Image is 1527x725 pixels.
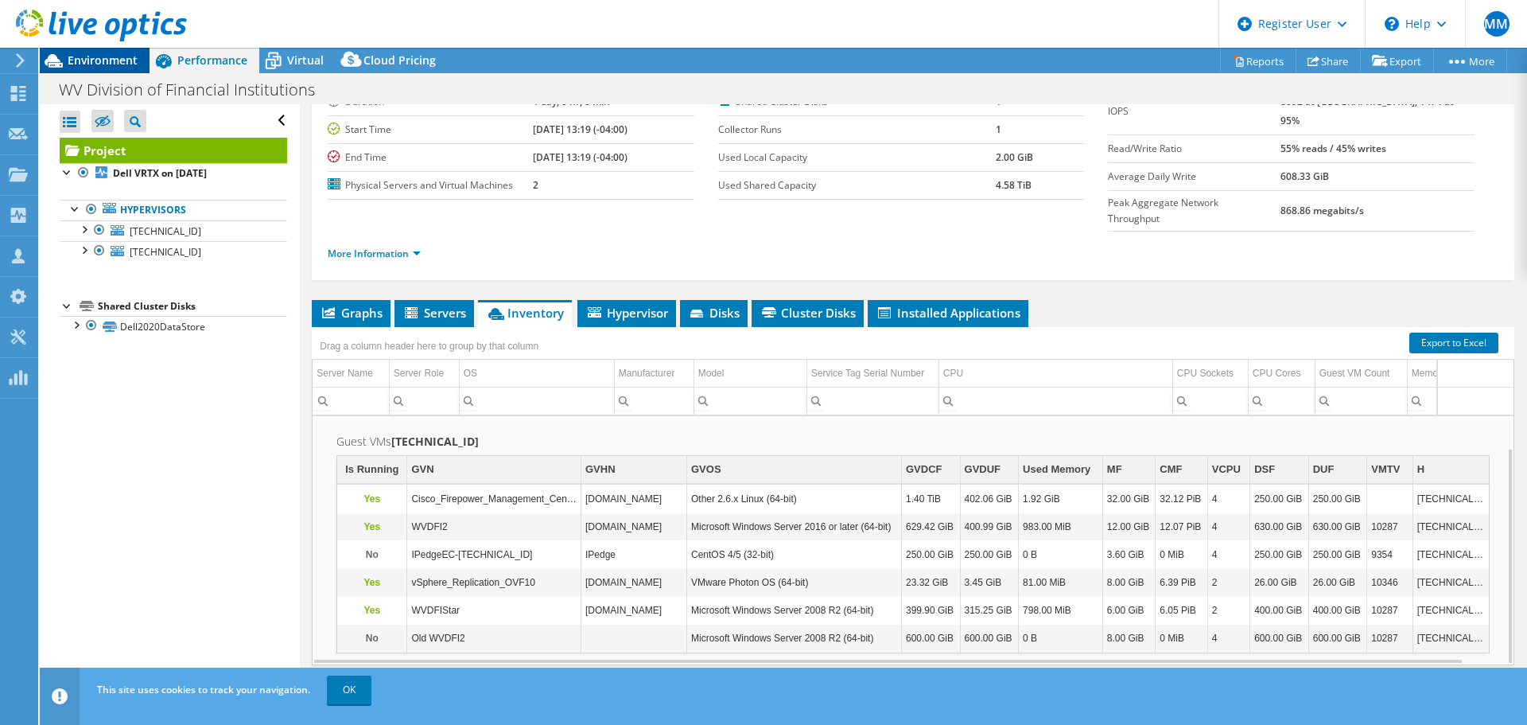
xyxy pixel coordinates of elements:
[1019,541,1103,569] td: Column Used Memory, Value 0 B
[1280,95,1454,127] b: 8092 at [GEOGRAPHIC_DATA], 1474 at 95%
[130,245,201,259] span: [TECHNICAL_ID]
[686,597,901,625] td: Column GVOS, Value Microsoft Windows Server 2008 R2 (64-bit)
[686,513,901,541] td: Column GVOS, Value Microsoft Windows Server 2016 or later (64-bit)
[1315,360,1407,388] td: Guest VM Count Column
[97,683,310,696] span: This site uses cookies to track your navigation.
[1207,485,1249,513] td: Column VCPU, Value 4
[960,456,1019,484] td: GVDUF Column
[60,316,287,337] a: Dell2020DataStore
[943,364,963,383] div: CPU
[1250,456,1309,484] td: DSF Column
[1207,625,1249,653] td: Column VCPU, Value 4
[337,456,407,484] td: Is Running Column
[1207,569,1249,597] td: Column VCPU, Value 2
[1412,456,1489,484] td: H Column
[1250,569,1309,597] td: Column DSF, Value 26.00 GiB
[1156,569,1207,597] td: Column CMF, Value 6.39 PiB
[614,360,694,388] td: Manufacturer Column
[341,489,402,509] p: Yes
[316,335,542,357] div: Drag a column header here to group by that column
[694,360,806,388] td: Model Column
[1407,387,1465,415] td: Column Memory, Filter cell
[60,138,287,163] a: Project
[337,485,407,513] td: Column Is Running, Value Yes
[691,460,721,479] div: GVOS
[1412,364,1446,383] div: Memory
[581,597,687,625] td: Column GVHN, Value WVDFIStar.wvdob.org
[1367,597,1412,625] td: Column VMTV, Value 10287
[68,53,138,68] span: Environment
[960,541,1019,569] td: Column GVDUF, Value 250.00 GiB
[1367,513,1412,541] td: Column VMTV, Value 10287
[1102,541,1155,569] td: Column MF, Value 3.60 GiB
[328,150,533,166] label: End Time
[1412,625,1489,653] td: Column H, Value 10.200.164.235
[996,95,1001,108] b: 1
[312,327,1514,665] div: Data grid
[1156,485,1207,513] td: Column CMF, Value 32.12 PiB
[337,597,407,625] td: Column Is Running, Value Yes
[1315,387,1407,415] td: Column Guest VM Count, Filter cell
[686,541,901,569] td: Column GVOS, Value CentOS 4/5 (32-bit)
[1220,49,1296,73] a: Reports
[60,163,287,184] a: Dell VRTX on [DATE]
[1250,541,1309,569] td: Column DSF, Value 250.00 GiB
[60,200,287,220] a: Hypervisors
[1280,142,1386,155] b: 55% reads / 45% writes
[317,364,373,383] div: Server Name
[389,360,459,388] td: Server Role Column
[938,360,1172,388] td: CPU Column
[906,460,942,479] div: GVDCF
[407,625,581,653] td: Column GVN, Value Old WVDFI2
[686,625,901,653] td: Column GVOS, Value Microsoft Windows Server 2008 R2 (64-bit)
[1156,597,1207,625] td: Column CMF, Value 6.05 PiB
[960,569,1019,597] td: Column GVDUF, Value 3.45 GiB
[402,305,466,321] span: Servers
[585,305,668,321] span: Hypervisor
[806,387,938,415] td: Column Service Tag Serial Number, Filter cell
[1207,513,1249,541] td: Column VCPU, Value 4
[1412,485,1489,513] td: Column H, Value 10.200.164.235
[619,364,675,383] div: Manufacturer
[98,297,287,316] div: Shared Cluster Disks
[1308,541,1367,569] td: Column DUF, Value 250.00 GiB
[1367,485,1412,513] td: Column VMTV, Value
[177,53,247,68] span: Performance
[996,178,1032,192] b: 4.58 TiB
[1250,597,1309,625] td: Column DSF, Value 400.00 GiB
[1248,387,1315,415] td: Column CPU Cores, Filter cell
[411,460,433,479] div: GVN
[407,485,581,513] td: Column GVN, Value Cisco_Firepower_Management_Center
[345,460,398,479] div: Is Running
[60,220,287,241] a: [TECHNICAL_ID]
[901,541,960,569] td: Column GVDCF, Value 250.00 GiB
[581,513,687,541] td: Column GVHN, Value WVDFI2.wvdob.org
[336,455,1490,653] div: Data grid
[1250,485,1309,513] td: Column DSF, Value 250.00 GiB
[1371,460,1400,479] div: VMTV
[760,305,856,321] span: Cluster Disks
[1254,460,1275,479] div: DSF
[1102,597,1155,625] td: Column MF, Value 6.00 GiB
[876,305,1020,321] span: Installed Applications
[1409,333,1498,353] a: Export to Excel
[1102,625,1155,653] td: Column MF, Value 8.00 GiB
[960,485,1019,513] td: Column GVDUF, Value 402.06 GiB
[1367,569,1412,597] td: Column VMTV, Value 10346
[407,456,581,484] td: GVN Column
[1308,569,1367,597] td: Column DUF, Value 26.00 GiB
[1102,456,1155,484] td: MF Column
[337,569,407,597] td: Column Is Running, Value Yes
[901,569,960,597] td: Column GVDCF, Value 23.32 GiB
[1023,460,1090,479] div: Used Memory
[1207,541,1249,569] td: Column VCPU, Value 4
[1367,541,1412,569] td: Column VMTV, Value 9354
[686,485,901,513] td: Column GVOS, Value Other 2.6.x Linux (64-bit)
[313,387,389,415] td: Column Server Name, Filter cell
[581,569,687,597] td: Column GVHN, Value wvdfira.wvdob.org
[614,387,694,415] td: Column Manufacturer, Filter cell
[581,485,687,513] td: Column GVHN, Value firepower.wvdob.org
[1280,170,1329,183] b: 608.33 GiB
[60,241,287,262] a: [TECHNICAL_ID]
[533,95,610,108] b: 1 day, 0 hr, 0 min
